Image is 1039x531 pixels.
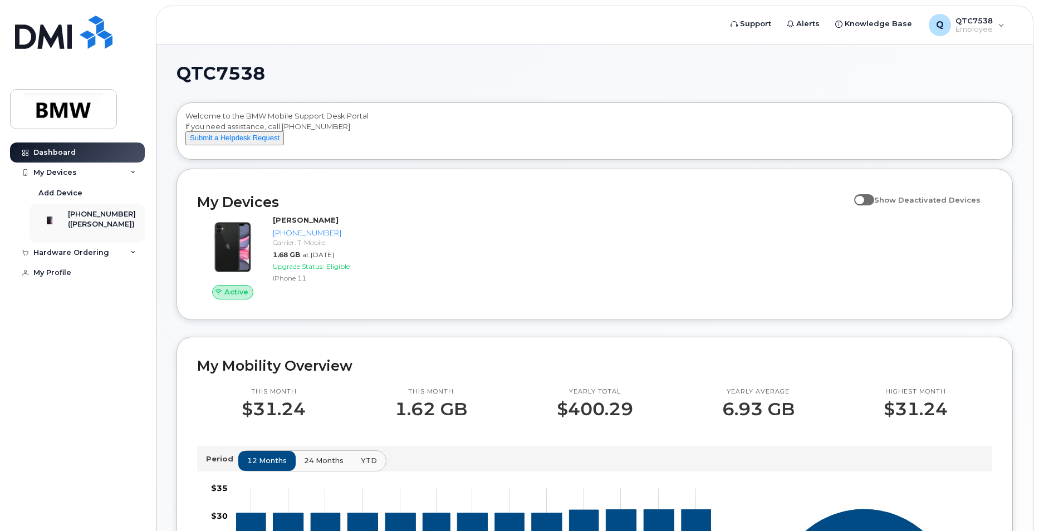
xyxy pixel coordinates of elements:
input: Show Deactivated Devices [854,189,863,198]
p: Yearly average [722,387,795,396]
img: iPhone_11.jpg [206,220,259,274]
span: Eligible [326,262,350,271]
p: 6.93 GB [722,399,795,419]
p: Highest month [884,387,948,396]
a: Submit a Helpdesk Request [185,133,284,142]
a: Active[PERSON_NAME][PHONE_NUMBER]Carrier: T-Mobile1.68 GBat [DATE]Upgrade Status:EligibleiPhone 11 [197,215,386,299]
iframe: Messenger Launcher [991,483,1031,523]
p: $31.24 [884,399,948,419]
h2: My Devices [197,194,849,210]
div: iPhone 11 [273,273,381,283]
div: Welcome to the BMW Mobile Support Desk Portal If you need assistance, call [PHONE_NUMBER]. [185,111,1004,155]
tspan: $35 [211,483,228,493]
h2: My Mobility Overview [197,357,992,374]
button: Submit a Helpdesk Request [185,131,284,145]
span: 1.68 GB [273,250,300,259]
p: Period [206,454,238,464]
p: Yearly total [557,387,633,396]
p: 1.62 GB [395,399,467,419]
tspan: $30 [211,510,228,520]
div: Carrier: T-Mobile [273,238,381,247]
strong: [PERSON_NAME] [273,215,339,224]
span: QTC7538 [177,65,265,82]
p: This month [242,387,306,396]
span: Active [224,287,248,297]
span: YTD [361,455,377,466]
span: Upgrade Status: [273,262,324,271]
p: $31.24 [242,399,306,419]
p: This month [395,387,467,396]
p: $400.29 [557,399,633,419]
span: Show Deactivated Devices [874,195,981,204]
div: [PHONE_NUMBER] [273,228,381,238]
span: 24 months [304,455,344,466]
span: at [DATE] [302,250,334,259]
